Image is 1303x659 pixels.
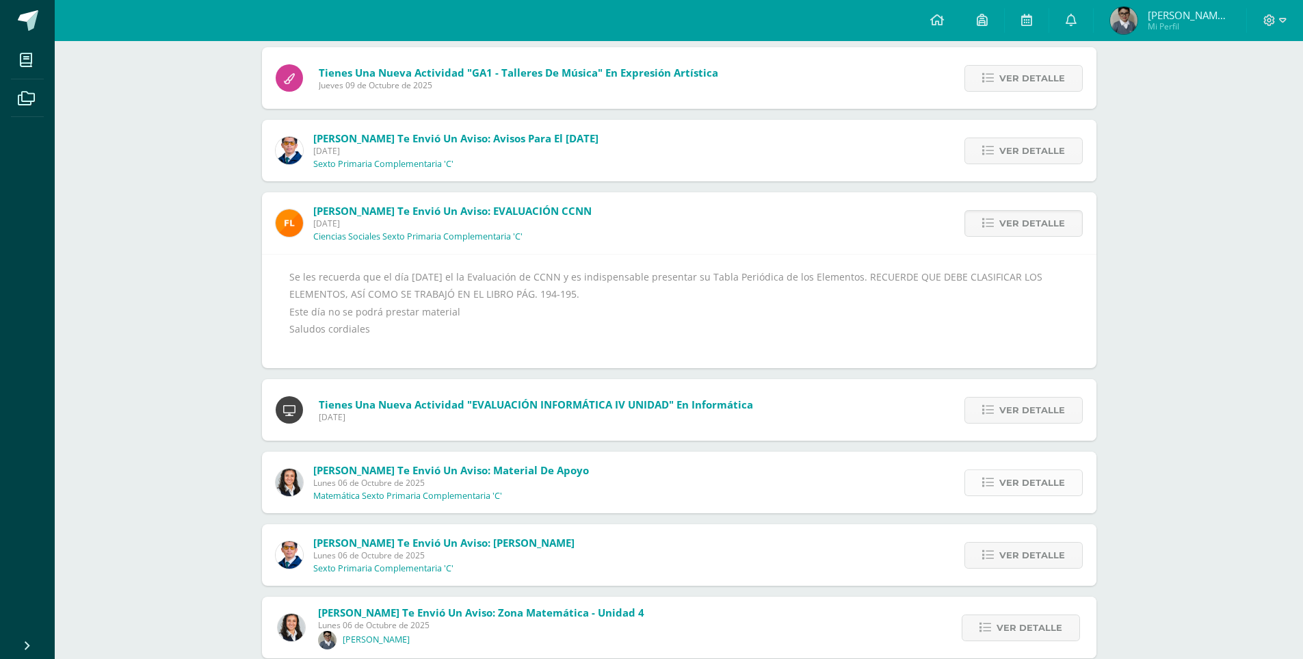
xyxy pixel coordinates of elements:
[319,79,718,91] span: Jueves 09 de Octubre de 2025
[276,541,303,569] img: 059ccfba660c78d33e1d6e9d5a6a4bb6.png
[999,138,1065,164] span: Ver detalle
[313,204,592,218] span: [PERSON_NAME] te envió un aviso: EVALUACIÓN CCNN
[999,66,1065,91] span: Ver detalle
[313,463,589,477] span: [PERSON_NAME] te envió un aviso: Material de apoyo
[1148,8,1230,22] span: [PERSON_NAME] de [PERSON_NAME]
[318,631,337,649] img: 8a34939b83cd7d9879c8171c3d8ab258.png
[997,615,1062,641] span: Ver detalle
[276,469,303,496] img: b15e54589cdbd448c33dd63f135c9987.png
[313,131,598,145] span: [PERSON_NAME] te envió un aviso: Avisos para el [DATE]
[1148,21,1230,32] span: Mi Perfil
[1110,7,1137,34] img: 0a2fc88354891e037b47c959cf6d87a8.png
[289,268,1069,354] div: Se les recuerda que el día [DATE] el la Evaluación de CCNN y es indispensable presentar su Tabla ...
[999,470,1065,495] span: Ver detalle
[313,477,589,489] span: Lunes 06 de Octubre de 2025
[319,66,718,79] span: Tienes una nueva actividad "GA1 - Talleres de música" En Expresión Artística
[999,543,1065,568] span: Ver detalle
[313,563,453,574] p: Sexto Primaria Complementaria 'C'
[276,137,303,164] img: 059ccfba660c78d33e1d6e9d5a6a4bb6.png
[318,606,644,619] span: [PERSON_NAME] te envió un aviso: Zona matemática - Unidad 4
[313,491,502,502] p: Matemática Sexto Primaria Complementaria 'C'
[319,411,753,423] span: [DATE]
[313,218,592,229] span: [DATE]
[999,211,1065,236] span: Ver detalle
[276,209,303,237] img: 00e92e5268842a5da8ad8efe5964f981.png
[318,619,644,631] span: Lunes 06 de Octubre de 2025
[313,159,453,170] p: Sexto Primaria Complementaria 'C'
[313,231,523,242] p: Ciencias Sociales Sexto Primaria Complementaria 'C'
[313,550,575,561] span: Lunes 06 de Octubre de 2025
[999,398,1065,423] span: Ver detalle
[319,398,753,411] span: Tienes una nueva actividad "EVALUACIÓN INFORMÁTICA IV UNIDAD" En Informática
[313,536,575,550] span: [PERSON_NAME] te envió un aviso: [PERSON_NAME]
[313,145,598,157] span: [DATE]
[343,634,410,645] p: [PERSON_NAME]
[278,614,305,641] img: b15e54589cdbd448c33dd63f135c9987.png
